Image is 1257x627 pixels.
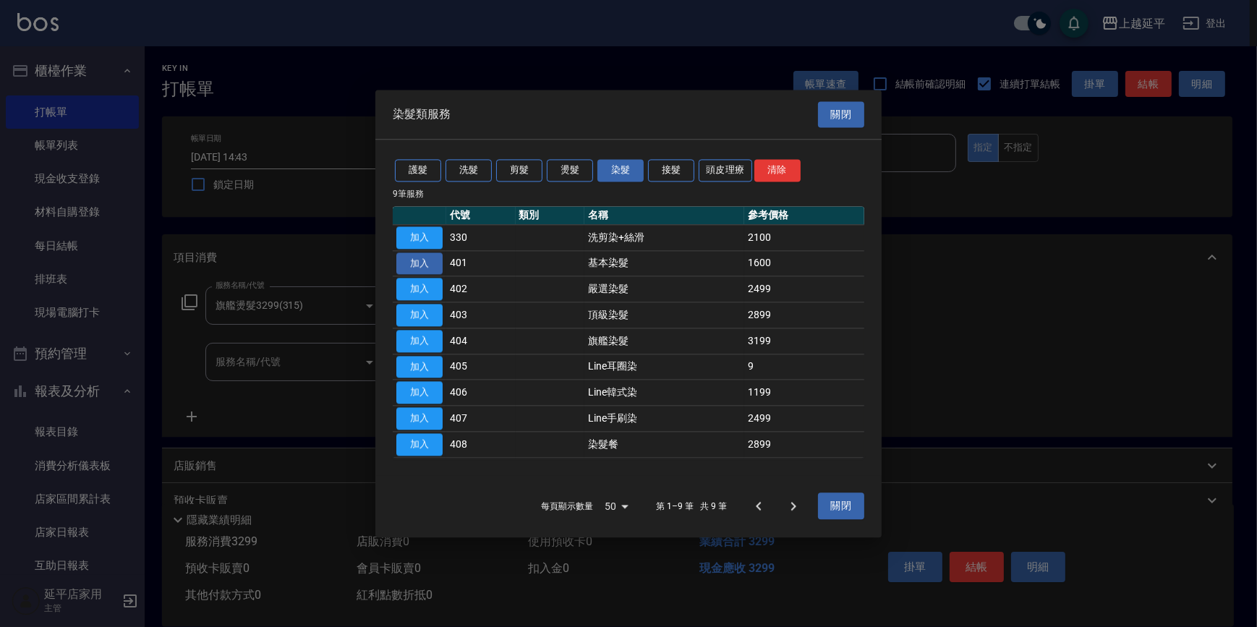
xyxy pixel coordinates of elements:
[584,276,744,302] td: 嚴選染髮
[446,276,516,302] td: 402
[744,432,864,458] td: 2899
[396,304,443,326] button: 加入
[744,380,864,406] td: 1199
[541,500,593,513] p: 每頁顯示數量
[446,159,492,182] button: 洗髮
[584,250,744,276] td: 基本染髮
[393,107,451,121] span: 染髮類服務
[446,302,516,328] td: 403
[744,302,864,328] td: 2899
[744,250,864,276] td: 1600
[597,159,644,182] button: 染髮
[818,493,864,520] button: 關閉
[446,225,516,251] td: 330
[744,354,864,380] td: 9
[396,433,443,456] button: 加入
[744,328,864,354] td: 3199
[599,487,634,526] div: 50
[648,159,694,182] button: 接髮
[396,278,443,301] button: 加入
[584,225,744,251] td: 洗剪染+絲滑
[584,328,744,354] td: 旗艦染髮
[699,159,752,182] button: 頭皮理療
[396,407,443,430] button: 加入
[584,380,744,406] td: Line韓式染
[396,226,443,249] button: 加入
[744,276,864,302] td: 2499
[446,380,516,406] td: 406
[516,206,585,225] th: 類別
[584,406,744,432] td: Line手刷染
[446,432,516,458] td: 408
[744,206,864,225] th: 參考價格
[396,330,443,352] button: 加入
[657,500,727,513] p: 第 1–9 筆 共 9 筆
[496,159,542,182] button: 剪髮
[446,250,516,276] td: 401
[393,187,864,200] p: 9 筆服務
[818,101,864,128] button: 關閉
[396,382,443,404] button: 加入
[754,159,801,182] button: 清除
[547,159,593,182] button: 燙髮
[744,225,864,251] td: 2100
[584,354,744,380] td: Line耳圈染
[446,328,516,354] td: 404
[584,432,744,458] td: 染髮餐
[446,354,516,380] td: 405
[396,252,443,275] button: 加入
[446,206,516,225] th: 代號
[584,302,744,328] td: 頂級染髮
[584,206,744,225] th: 名稱
[396,356,443,378] button: 加入
[744,406,864,432] td: 2499
[446,406,516,432] td: 407
[395,159,441,182] button: 護髮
